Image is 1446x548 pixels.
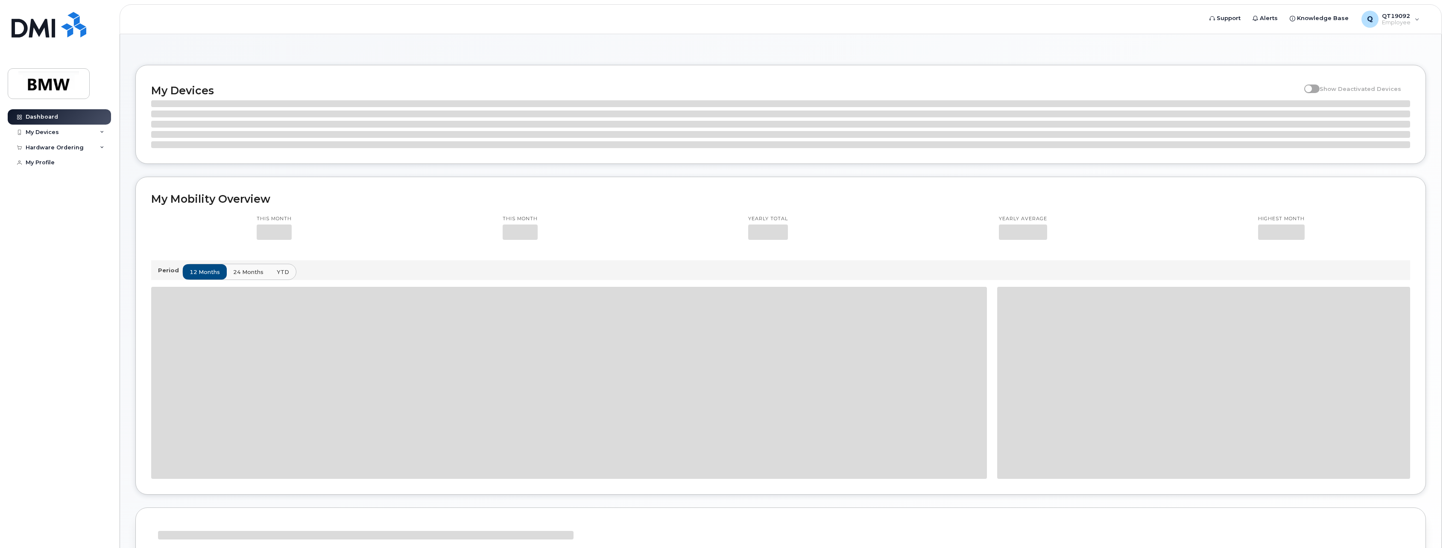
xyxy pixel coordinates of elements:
h2: My Devices [151,84,1300,97]
p: This month [257,216,292,222]
p: Yearly average [999,216,1047,222]
span: 24 months [233,268,263,276]
span: Show Deactivated Devices [1320,85,1401,92]
span: YTD [277,268,289,276]
input: Show Deactivated Devices [1304,81,1311,87]
p: Highest month [1258,216,1305,222]
p: Yearly total [748,216,788,222]
p: Period [158,266,182,274]
p: This month [503,216,538,222]
h2: My Mobility Overview [151,192,1410,205]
